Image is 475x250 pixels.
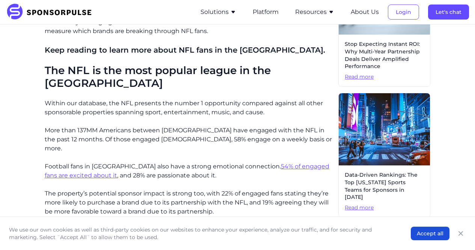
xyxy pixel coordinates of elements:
button: Solutions [201,8,236,17]
a: About Us [351,9,379,15]
img: Photo by Andreas Niendorf courtesy of Unsplash [339,93,430,165]
h2: The NFL is the most popular league in the [GEOGRAPHIC_DATA] [45,64,333,89]
button: Login [388,5,419,20]
span: Read more [345,204,424,212]
a: Login [388,9,419,15]
a: Platform [253,9,279,15]
button: Resources [295,8,334,17]
p: We use our own cookies as well as third-party cookies on our websites to enhance your experience,... [9,226,396,241]
p: More than 137MM Americans between [DEMOGRAPHIC_DATA] have engaged with the NFL in the past 12 mon... [45,126,333,153]
p: We start by leveraging consumer data to understand the hearts and minds of consumers to measure w... [45,18,333,36]
span: Data-Driven Rankings: The Top [US_STATE] Sports Teams for Sponsors in [DATE] [345,171,424,201]
button: About Us [351,8,379,17]
iframe: Chat Widget [437,214,475,250]
p: Within our database, the NFL presents the number 1 opportunity compared against all other sponsor... [45,99,333,117]
img: SponsorPulse [6,4,97,20]
a: Let's chat [428,9,469,15]
p: Football fans in [GEOGRAPHIC_DATA] also have a strong emotional connection. , and 28% are passion... [45,162,333,180]
span: Read more [345,73,424,81]
a: Data-Driven Rankings: The Top [US_STATE] Sports Teams for Sponsors in [DATE]Read more [338,93,430,218]
a: 54% of engaged fans are excited about it [45,163,329,179]
button: Accept all [411,227,449,240]
button: Platform [253,8,279,17]
span: Stop Expecting Instant ROI: Why Multi-Year Partnership Deals Deliver Amplified Performance [345,41,424,70]
button: Let's chat [428,5,469,20]
span: Keep reading to learn more about NFL fans in the [GEOGRAPHIC_DATA]. [45,45,325,55]
p: The property’s potential sponsor impact is strong too, with 22% of engaged fans stating they’re m... [45,189,333,216]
